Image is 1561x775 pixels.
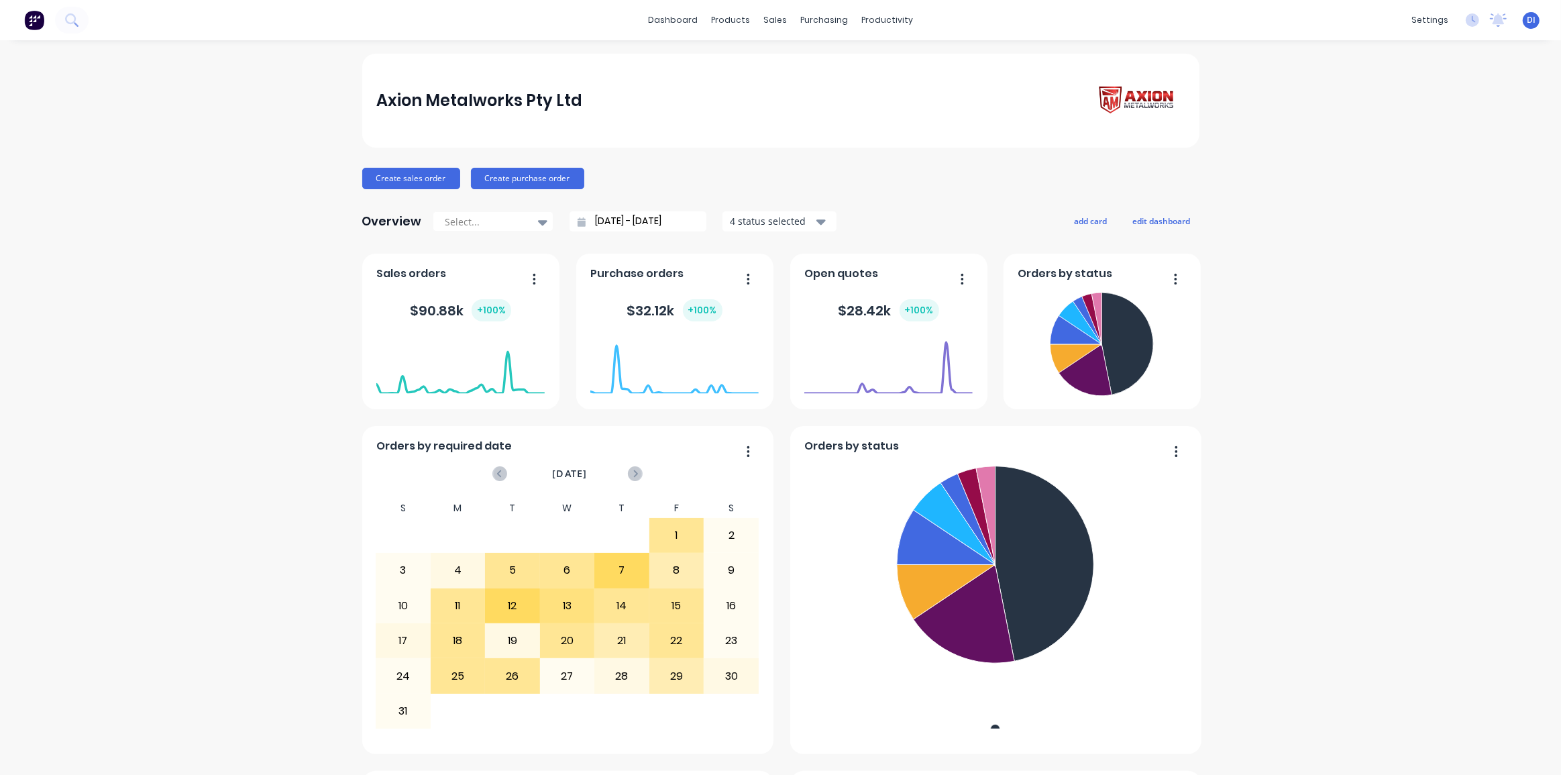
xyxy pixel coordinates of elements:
button: Create purchase order [471,168,584,189]
div: productivity [855,10,920,30]
div: $ 90.88k [410,299,511,321]
div: 31 [376,694,430,728]
div: 9 [704,554,758,587]
div: 3 [376,554,430,587]
div: 27 [541,659,594,692]
div: + 100 % [900,299,939,321]
div: purchasing [794,10,855,30]
div: 1 [650,519,704,552]
div: 4 [431,554,485,587]
div: 21 [595,624,649,658]
div: 6 [541,554,594,587]
div: T [485,499,540,518]
div: + 100 % [472,299,511,321]
div: Axion Metalworks Pty Ltd [376,87,582,114]
button: edit dashboard [1124,212,1199,229]
img: Factory [24,10,44,30]
div: $ 32.12k [627,299,722,321]
span: [DATE] [552,466,587,481]
a: dashboard [641,10,704,30]
div: 7 [595,554,649,587]
div: 17 [376,624,430,658]
div: 14 [595,589,649,623]
div: 26 [486,659,539,692]
div: settings [1405,10,1455,30]
div: T [594,499,649,518]
span: Orders by status [1018,266,1112,282]
div: 29 [650,659,704,692]
div: 24 [376,659,430,692]
span: Purchase orders [590,266,684,282]
div: 30 [704,659,758,692]
div: + 100 % [683,299,722,321]
div: 8 [650,554,704,587]
div: 28 [595,659,649,692]
div: $ 28.42k [839,299,939,321]
div: 22 [650,624,704,658]
div: 16 [704,589,758,623]
div: 4 status selected [730,214,814,228]
div: 12 [486,589,539,623]
div: sales [757,10,794,30]
div: 19 [486,624,539,658]
span: Open quotes [804,266,878,282]
div: Overview [362,208,422,235]
div: 23 [704,624,758,658]
div: 25 [431,659,485,692]
div: 18 [431,624,485,658]
div: 2 [704,519,758,552]
div: 20 [541,624,594,658]
span: Sales orders [376,266,446,282]
div: S [376,499,431,518]
div: M [431,499,486,518]
div: 13 [541,589,594,623]
button: add card [1066,212,1116,229]
div: 15 [650,589,704,623]
div: 5 [486,554,539,587]
button: 4 status selected [722,211,837,231]
div: S [704,499,759,518]
div: products [704,10,757,30]
div: 10 [376,589,430,623]
img: Axion Metalworks Pty Ltd [1091,82,1185,120]
div: 11 [431,589,485,623]
span: DI [1527,14,1536,26]
div: W [540,499,595,518]
div: F [649,499,704,518]
button: Create sales order [362,168,460,189]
